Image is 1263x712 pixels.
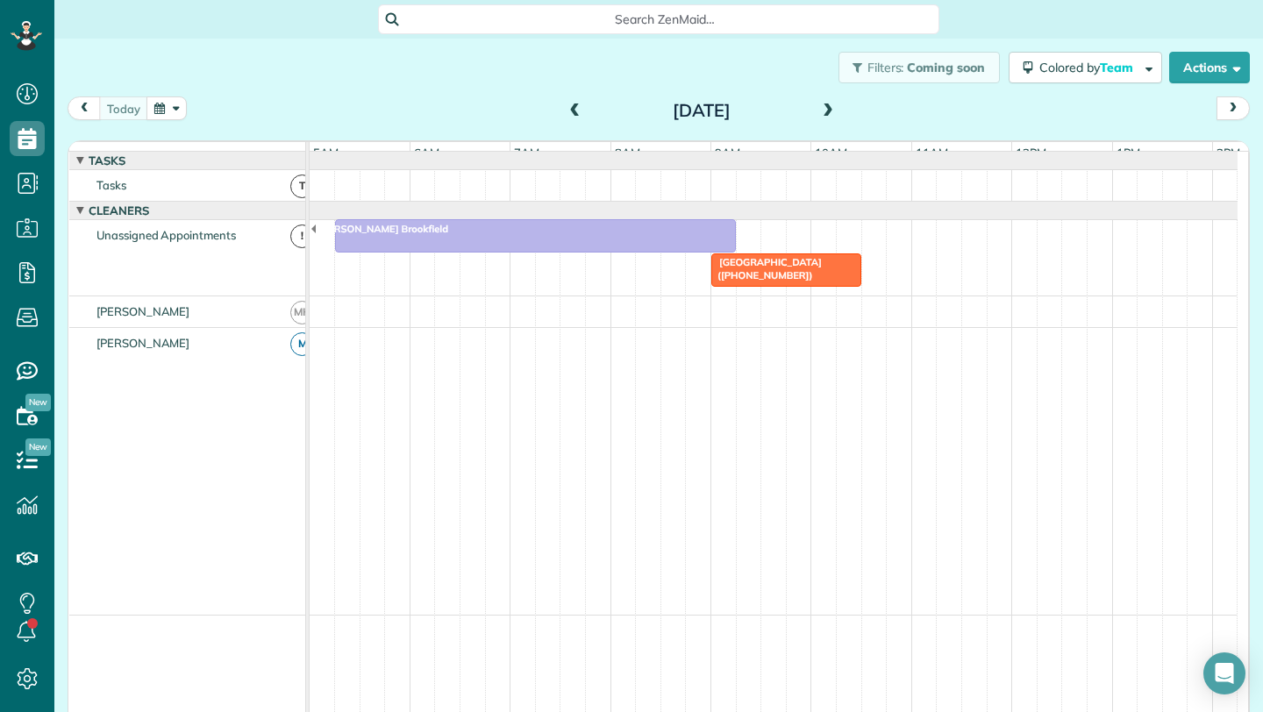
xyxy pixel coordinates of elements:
button: next [1217,96,1250,120]
button: Actions [1169,52,1250,83]
span: 11am [912,146,952,160]
span: MH [290,301,314,324]
span: ! [290,224,314,248]
span: 7am [510,146,543,160]
span: Unassigned Appointments [93,228,239,242]
span: Coming soon [907,60,986,75]
span: [PERSON_NAME] [93,304,194,318]
span: Tasks [93,178,130,192]
div: Open Intercom Messenger [1203,652,1245,694]
span: 2pm [1213,146,1244,160]
span: 9am [711,146,744,160]
span: [PERSON_NAME] [93,336,194,350]
button: prev [68,96,101,120]
span: 10am [811,146,851,160]
span: 1pm [1113,146,1144,160]
span: [GEOGRAPHIC_DATA] ([PHONE_NUMBER]) [710,256,822,281]
span: Cleaners [85,203,153,217]
span: New [25,394,51,411]
span: 12pm [1012,146,1050,160]
span: Colored by [1039,60,1139,75]
h2: [DATE] [592,101,811,120]
span: M [290,332,314,356]
span: Team [1100,60,1136,75]
span: 5am [310,146,342,160]
span: T [290,174,314,198]
span: Tasks [85,153,129,167]
span: New [25,438,51,456]
span: Filters: [867,60,904,75]
button: Colored byTeam [1009,52,1162,83]
span: 6am [410,146,443,160]
span: 8am [611,146,644,160]
button: today [99,96,148,120]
